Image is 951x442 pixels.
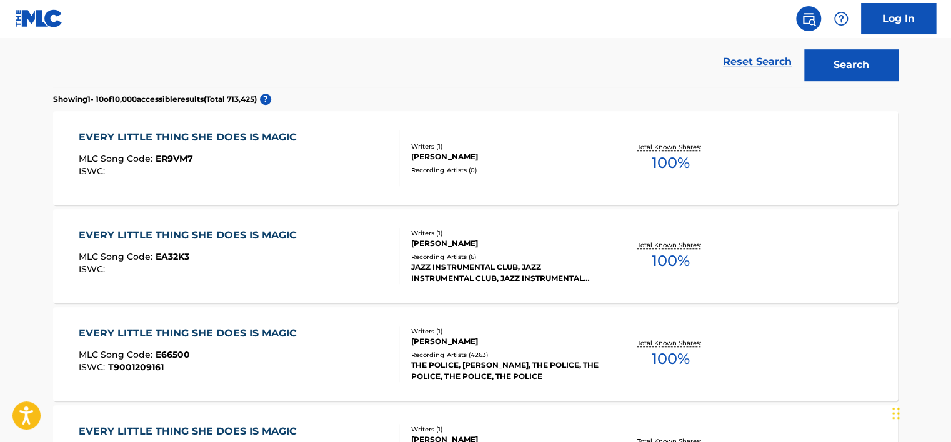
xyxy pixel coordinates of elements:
[637,240,704,250] p: Total Known Shares:
[79,349,156,360] span: MLC Song Code :
[108,361,164,373] span: T9001209161
[411,262,600,284] div: JAZZ INSTRUMENTAL CLUB, JAZZ INSTRUMENTAL CLUB, JAZZ INSTRUMENTAL CLUB, JAZZ INSTRUMENTAL CLUB, J...
[260,94,271,105] span: ?
[156,251,189,262] span: EA32K3
[79,153,156,164] span: MLC Song Code :
[79,251,156,262] span: MLC Song Code :
[411,142,600,151] div: Writers ( 1 )
[637,338,704,348] p: Total Known Shares:
[79,165,108,177] span: ISWC :
[651,348,689,370] span: 100 %
[53,111,898,205] a: EVERY LITTLE THING SHE DOES IS MAGICMLC Song Code:ER9VM7ISWC:Writers (1)[PERSON_NAME]Recording Ar...
[889,382,951,442] div: চ্যাট উইজেট
[411,228,600,238] div: Writers ( 1 )
[15,9,63,27] img: MLC Logo
[411,252,600,262] div: Recording Artists ( 6 )
[53,94,257,105] p: Showing 1 - 10 of 10,000 accessible results (Total 713,425 )
[717,48,798,76] a: Reset Search
[889,382,951,442] iframe: Chat Widget
[53,307,898,401] a: EVERY LITTLE THING SHE DOES IS MAGICMLC Song Code:E66500ISWC:T9001209161Writers (1)[PERSON_NAME]R...
[411,425,600,434] div: Writers ( 1 )
[651,250,689,272] span: 100 %
[79,130,303,145] div: EVERY LITTLE THING SHE DOES IS MAGIC
[156,349,190,360] span: E66500
[411,151,600,162] div: [PERSON_NAME]
[411,336,600,347] div: [PERSON_NAME]
[801,11,816,26] img: search
[411,327,600,336] div: Writers ( 1 )
[411,360,600,382] div: THE POLICE, [PERSON_NAME], THE POLICE, THE POLICE, THE POLICE, THE POLICE
[79,263,108,275] span: ISWC :
[411,165,600,175] div: Recording Artists ( 0 )
[796,6,821,31] a: Public Search
[156,153,193,164] span: ER9VM7
[79,228,303,243] div: EVERY LITTLE THING SHE DOES IS MAGIC
[834,11,849,26] img: help
[79,361,108,373] span: ISWC :
[79,424,303,439] div: EVERY LITTLE THING SHE DOES IS MAGIC
[53,209,898,303] a: EVERY LITTLE THING SHE DOES IS MAGICMLC Song Code:EA32K3ISWC:Writers (1)[PERSON_NAME]Recording Ar...
[892,395,900,432] div: টেনে আনুন
[829,6,854,31] div: Help
[637,142,704,152] p: Total Known Shares:
[411,350,600,360] div: Recording Artists ( 4263 )
[79,326,303,341] div: EVERY LITTLE THING SHE DOES IS MAGIC
[804,49,898,81] button: Search
[651,152,689,174] span: 100 %
[411,238,600,249] div: [PERSON_NAME]
[861,3,936,34] a: Log In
